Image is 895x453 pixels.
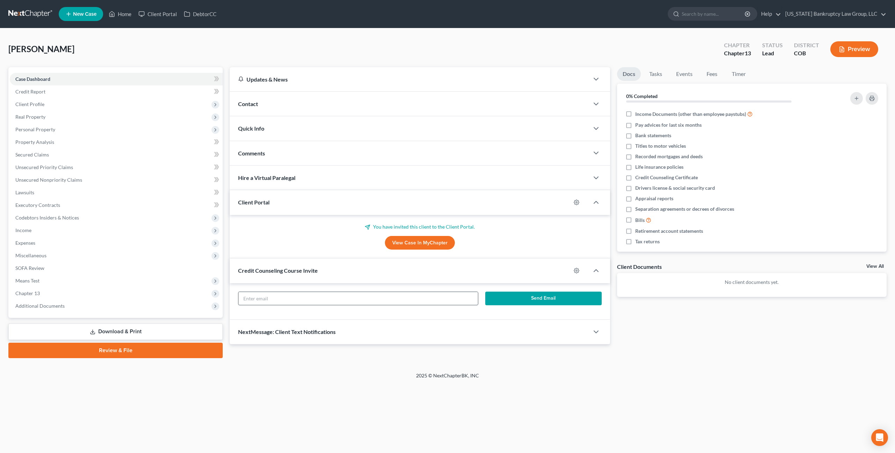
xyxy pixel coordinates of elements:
button: Send Email [485,292,602,306]
a: SOFA Review [10,262,223,274]
a: Lawsuits [10,186,223,199]
a: Client Portal [135,8,180,20]
a: [US_STATE] Bankruptcy Law Group, LLC [782,8,886,20]
span: Appraisal reports [635,195,673,202]
div: Chapter [724,41,751,49]
span: Comments [238,150,265,156]
span: Codebtors Insiders & Notices [15,215,79,221]
a: Review & File [8,343,223,358]
span: Tax returns [635,238,660,245]
div: Chapter [724,49,751,57]
div: Lead [762,49,783,57]
span: Personal Property [15,126,55,132]
a: DebtorCC [180,8,220,20]
span: Hire a Virtual Paralegal [238,174,295,181]
a: Unsecured Nonpriority Claims [10,174,223,186]
span: Chapter 13 [15,290,40,296]
span: Secured Claims [15,152,49,158]
span: Credit Counseling Course Invite [238,267,318,274]
span: Titles to motor vehicles [635,142,686,149]
a: Credit Report [10,85,223,98]
div: Status [762,41,783,49]
a: Timer [726,67,751,81]
div: District [794,41,819,49]
span: Client Portal [238,199,270,205]
span: Means Test [15,278,40,284]
a: Fees [701,67,723,81]
span: Contact [238,100,258,107]
span: Unsecured Priority Claims [15,164,73,170]
span: SOFA Review [15,265,44,271]
span: New Case [73,12,96,17]
div: COB [794,49,819,57]
span: Income [15,227,31,233]
a: Case Dashboard [10,73,223,85]
span: NextMessage: Client Text Notifications [238,328,336,335]
span: Income Documents (other than employee paystubs) [635,111,746,118]
a: Property Analysis [10,136,223,148]
a: Docs [617,67,641,81]
a: View Case in MyChapter [385,236,455,250]
div: Open Intercom Messenger [871,429,888,446]
span: Additional Documents [15,303,65,309]
span: Bank statements [635,132,671,139]
span: Retirement account statements [635,228,703,235]
span: Lawsuits [15,189,34,195]
p: No client documents yet. [623,279,881,286]
input: Search by name... [682,7,746,20]
a: Help [758,8,781,20]
a: View All [866,264,884,269]
span: Unsecured Nonpriority Claims [15,177,82,183]
span: Credit Counseling Certificate [635,174,698,181]
a: Secured Claims [10,148,223,161]
span: Real Property [15,114,45,120]
input: Enter email [238,292,478,305]
span: Quick Info [238,125,264,132]
a: Events [671,67,698,81]
span: Client Profile [15,101,44,107]
span: Case Dashboard [15,76,50,82]
div: 2025 © NextChapterBK, INC [248,372,647,385]
span: Credit Report [15,89,45,95]
a: Home [105,8,135,20]
a: Unsecured Priority Claims [10,161,223,174]
span: Separation agreements or decrees of divorces [635,205,734,212]
span: 13 [745,50,751,56]
span: Executory Contracts [15,202,60,208]
a: Download & Print [8,323,223,340]
p: You have invited this client to the Client Portal. [238,223,602,230]
a: Executory Contracts [10,199,223,211]
strong: 0% Completed [626,93,658,99]
div: Client Documents [617,263,662,270]
span: [PERSON_NAME] [8,44,74,54]
span: Life insurance policies [635,163,683,170]
a: Tasks [644,67,668,81]
span: Miscellaneous [15,252,46,258]
span: Pay advices for last six months [635,121,702,128]
button: Preview [830,41,878,57]
div: Updates & News [238,76,581,83]
span: Drivers license & social security card [635,184,715,191]
span: Expenses [15,240,35,246]
span: Bills [635,217,645,224]
span: Property Analysis [15,139,54,145]
span: Recorded mortgages and deeds [635,153,703,160]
